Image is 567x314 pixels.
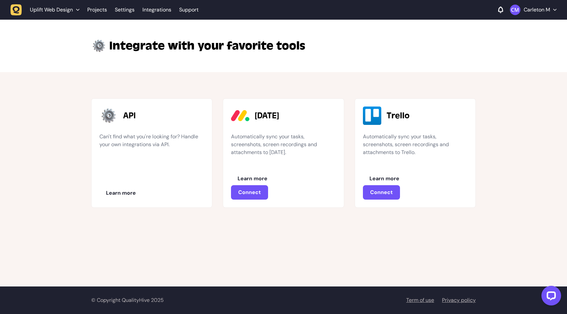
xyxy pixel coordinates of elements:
img: Monday [231,107,249,125]
button: Learn more [231,172,274,185]
button: Carleton M [510,5,556,15]
span: Connect [238,190,261,195]
p: Automatically sync your tasks, screenshots, screen recordings and attachments to [DATE]. [231,133,336,156]
button: Connect [363,185,400,200]
h3: Trello [387,110,409,121]
img: setting-img [91,38,107,54]
a: Settings [115,4,135,16]
button: Learn more [99,186,142,200]
img: Trello [363,107,381,125]
div: Integrate with your favorite tools [109,38,305,54]
h3: API [123,110,136,121]
a: Support [179,7,199,13]
h3: [DATE] [255,110,279,121]
span: Connect [370,190,393,195]
span: © Copyright QualityHive 2025 [91,297,164,304]
span: Learn more [106,190,136,196]
a: Term of use [406,297,434,304]
p: Automatically sync your tasks, screenshots, screen recordings and attachments to Trello. [363,133,468,156]
p: Can't find what you're looking for? Handle your own integrations via API. [99,133,204,171]
span: Uplift Web Design [30,7,73,13]
a: Learn more [231,172,336,185]
p: Carleton M [524,7,550,13]
iframe: LiveChat chat widget [536,283,564,311]
button: Uplift Web Design [10,4,83,16]
a: Privacy policy [442,297,476,304]
span: Learn more [238,176,267,181]
a: Projects [87,4,107,16]
a: Learn more [99,186,204,200]
a: Learn more [363,172,468,185]
a: Connect [363,185,468,200]
a: Connect [231,185,336,200]
img: API [99,107,118,125]
span: Learn more [369,176,399,181]
a: Integrations [142,4,171,16]
button: Learn more [363,172,406,185]
button: Connect [231,185,268,200]
img: Carleton M [510,5,520,15]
